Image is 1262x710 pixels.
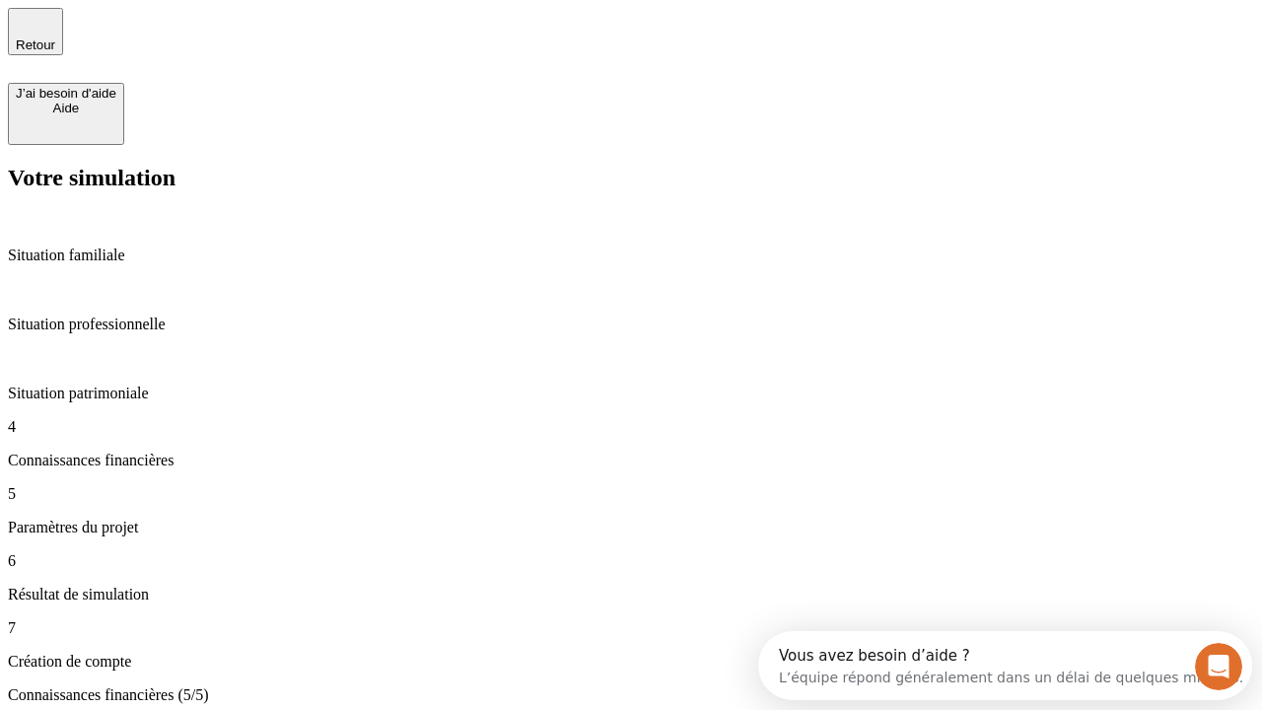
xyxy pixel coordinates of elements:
[16,37,55,52] span: Retour
[8,8,63,55] button: Retour
[8,686,1254,704] p: Connaissances financières (5/5)
[758,631,1252,700] iframe: Intercom live chat discovery launcher
[8,83,124,145] button: J’ai besoin d'aideAide
[16,86,116,101] div: J’ai besoin d'aide
[8,8,543,62] div: Ouvrir le Messenger Intercom
[8,519,1254,536] p: Paramètres du projet
[8,619,1254,637] p: 7
[8,418,1254,436] p: 4
[8,586,1254,603] p: Résultat de simulation
[21,33,485,53] div: L’équipe répond généralement dans un délai de quelques minutes.
[8,247,1254,264] p: Situation familiale
[8,385,1254,402] p: Situation patrimoniale
[8,485,1254,503] p: 5
[8,165,1254,191] h2: Votre simulation
[21,17,485,33] div: Vous avez besoin d’aide ?
[1195,643,1242,690] iframe: Intercom live chat
[8,452,1254,469] p: Connaissances financières
[8,653,1254,671] p: Création de compte
[16,101,116,115] div: Aide
[8,552,1254,570] p: 6
[8,316,1254,333] p: Situation professionnelle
